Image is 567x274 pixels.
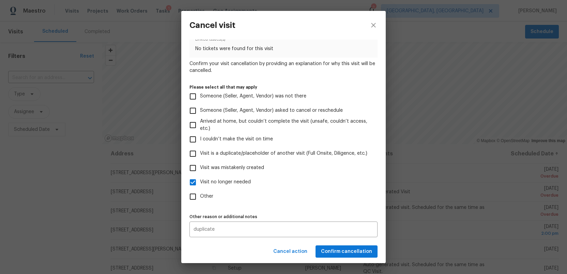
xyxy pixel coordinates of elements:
span: I couldn’t make the visit on time [200,136,273,143]
label: Please select all that may apply [189,85,378,89]
span: Other [200,193,213,200]
h3: Cancel visit [189,20,235,30]
label: Other reason or additional notes [189,215,378,219]
button: close [361,11,386,40]
button: Cancel action [271,245,310,258]
span: Visit is a duplicate/placeholder of another visit (Full Onsite, Diligence, etc.) [200,150,367,157]
button: Confirm cancellation [316,245,378,258]
span: Visit no longer needed [200,179,251,186]
span: No tickets were found for this visit [195,45,372,52]
span: Linked issues(s) [195,36,372,45]
span: Someone (Seller, Agent, Vendor) was not there [200,93,306,100]
span: Cancel action [273,247,307,256]
span: Confirm your visit cancellation by providing an explanation for why this visit will be cancelled. [189,60,378,74]
span: Arrived at home, but couldn’t complete the visit (unsafe, couldn’t access, etc.) [200,118,372,132]
span: Confirm cancellation [321,247,372,256]
span: Visit was mistakenly created [200,164,264,171]
span: Someone (Seller, Agent, Vendor) asked to cancel or reschedule [200,107,343,114]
